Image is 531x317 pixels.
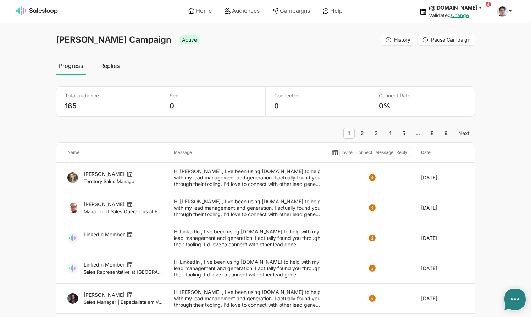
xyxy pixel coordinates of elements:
[381,34,415,46] button: History
[220,5,265,17] a: Audiences
[318,5,348,17] a: Help
[415,168,469,187] div: [DATE]
[384,128,396,139] a: 4
[274,92,361,99] p: Connected
[168,259,330,278] div: Hi LinkedIn , I've been using [DOMAIN_NAME] to help with my lead management and generation. I act...
[65,102,152,111] p: 165
[168,229,330,248] div: Hi LinkedIn , I've been using [DOMAIN_NAME] to help with my lead management and generation. I act...
[16,6,58,15] img: Salesloop
[426,128,438,139] a: 8
[415,198,469,217] div: [DATE]
[451,12,469,18] a: Change
[343,128,355,139] span: 1
[379,102,466,111] p: 0%
[84,231,125,237] span: LinkedIn Member
[84,238,162,245] small: --
[415,289,469,308] div: [DATE]
[84,208,162,215] small: Manager of Sales Operations at Engage PEO
[440,128,452,139] a: 9
[170,102,257,111] p: 0
[394,37,410,43] span: History
[415,259,469,278] div: [DATE]
[395,149,409,156] div: Reply
[168,198,330,217] div: Hi [PERSON_NAME] , I've been using [DOMAIN_NAME] to help with my lead management and generation. ...
[84,178,162,184] small: Territory Sales Manager
[415,148,469,157] div: Date
[418,34,475,46] a: Pause Campaign
[354,149,374,156] div: Connect
[415,229,469,248] div: [DATE]
[84,201,125,207] a: [PERSON_NAME]
[84,171,125,177] a: [PERSON_NAME]
[267,5,315,17] a: Campaigns
[168,168,330,187] div: Hi [PERSON_NAME] , I've been using [DOMAIN_NAME] to help with my lead management and generation. ...
[84,299,162,305] small: Sales Manager | Especialista em Vendas de Soluções Tecnológicas para o Setor Financeiro | Transfo...
[411,128,425,139] span: …
[183,5,217,17] a: Home
[356,128,369,139] a: 2
[341,149,354,156] div: Invite
[65,92,152,99] p: Total audience
[374,149,395,156] div: Message
[370,128,382,139] a: 3
[62,148,168,157] div: Name
[84,292,125,298] a: [PERSON_NAME]
[168,289,330,308] div: Hi [PERSON_NAME] , I've been using [DOMAIN_NAME] to help with my lead management and generation. ...
[170,92,257,99] p: Sent
[398,128,410,139] a: 5
[429,12,488,18] div: Validated
[454,128,474,139] a: Next
[274,102,361,111] p: 0
[379,92,466,99] p: Connect Rate
[98,57,123,75] a: Replies
[56,57,86,75] a: Progress
[179,35,200,45] span: Active
[168,148,330,157] div: Message
[84,262,125,268] span: LinkedIn Member
[429,4,488,11] button: i@[DOMAIN_NAME]
[56,34,171,45] span: [PERSON_NAME] Campaign
[431,37,470,43] span: Pause Campaign
[84,269,162,275] small: Sales Representative at [GEOGRAPHIC_DATA]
